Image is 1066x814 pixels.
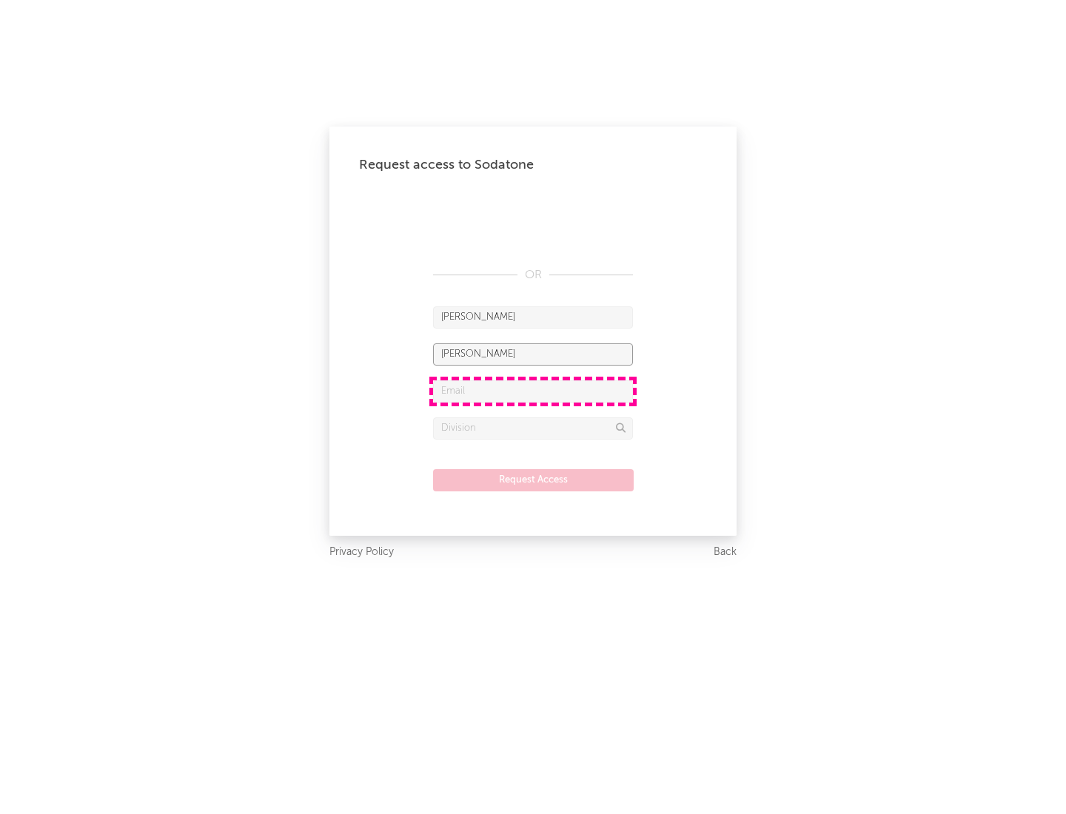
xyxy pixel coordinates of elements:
[433,343,633,366] input: Last Name
[329,543,394,562] a: Privacy Policy
[433,417,633,440] input: Division
[714,543,737,562] a: Back
[359,156,707,174] div: Request access to Sodatone
[433,380,633,403] input: Email
[433,266,633,284] div: OR
[433,306,633,329] input: First Name
[433,469,634,491] button: Request Access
